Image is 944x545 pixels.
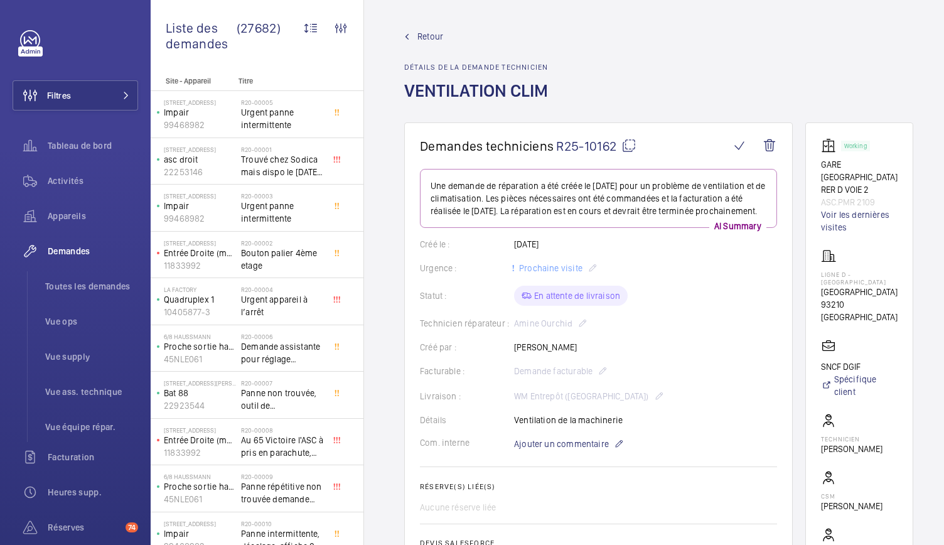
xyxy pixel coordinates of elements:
[164,527,236,540] p: Impair
[164,333,236,340] p: 6/8 Haussmann
[241,340,324,365] span: Demande assistante pour réglage d'opérateurs porte cabine double accès
[164,387,236,399] p: Bat 88
[241,192,324,200] h2: R20-00003
[164,212,236,225] p: 99468982
[239,77,321,85] p: Titre
[241,434,324,459] span: Au 65 Victoire l'ASC à pris en parachute, toutes les sécu coupé, il est au 3 ème, asc sans machin...
[164,493,236,505] p: 45NLE061
[48,139,138,152] span: Tableau de bord
[47,89,71,102] span: Filtres
[821,271,898,286] p: Ligne D - [GEOGRAPHIC_DATA]
[164,106,236,119] p: Impair
[166,20,237,51] span: Liste des demandes
[420,138,554,154] span: Demandes techniciens
[164,200,236,212] p: Impair
[241,333,324,340] h2: R20-00006
[45,386,138,398] span: Vue ass. technique
[241,426,324,434] h2: R20-00008
[821,360,898,373] p: SNCF DGIF
[514,438,609,450] span: Ajouter un commentaire
[404,63,555,72] h2: Détails de la demande technicien
[164,99,236,106] p: [STREET_ADDRESS]
[164,353,236,365] p: 45NLE061
[45,315,138,328] span: Vue ops
[821,373,898,398] a: Spécifique client
[420,482,777,491] h2: Réserve(s) liée(s)
[241,480,324,505] span: Panne répétitive non trouvée demande assistance expert technique
[164,379,236,387] p: [STREET_ADDRESS][PERSON_NAME]
[556,138,636,154] span: R25-10162
[164,293,236,306] p: Quadruplex 1
[164,146,236,153] p: [STREET_ADDRESS]
[821,286,898,298] p: [GEOGRAPHIC_DATA]
[241,387,324,412] span: Panne non trouvée, outil de déverouillouge impératif pour le diagnostic
[164,239,236,247] p: [STREET_ADDRESS]
[48,451,138,463] span: Facturation
[45,350,138,363] span: Vue supply
[417,30,443,43] span: Retour
[844,144,867,148] p: Working
[45,421,138,433] span: Vue équipe répar.
[821,158,898,196] p: GARE [GEOGRAPHIC_DATA] RER D VOIE 2
[821,492,882,500] p: CSM
[241,106,324,131] span: Urgent panne intermittente
[164,426,236,434] p: [STREET_ADDRESS]
[13,80,138,111] button: Filtres
[821,196,898,208] p: ASC.PMR 2109
[241,293,324,318] span: Urgent appareil à l’arrêt
[164,434,236,446] p: Entrée Droite (monte-charge)
[164,119,236,131] p: 99468982
[48,486,138,499] span: Heures supp.
[821,208,898,234] a: Voir les dernières visites
[241,520,324,527] h2: R20-00010
[164,399,236,412] p: 22923544
[241,239,324,247] h2: R20-00002
[821,435,882,443] p: Technicien
[164,153,236,166] p: asc droit
[164,306,236,318] p: 10405877-3
[45,280,138,293] span: Toutes les demandes
[431,180,766,217] p: Une demande de réparation a été créée le [DATE] pour un problème de ventilation et de climatisati...
[164,286,236,293] p: La Factory
[48,521,121,534] span: Réserves
[821,138,841,153] img: elevator.svg
[151,77,233,85] p: Site - Appareil
[241,286,324,293] h2: R20-00004
[164,247,236,259] p: Entrée Droite (monte-charge)
[241,99,324,106] h2: R20-00005
[164,259,236,272] p: 11833992
[164,192,236,200] p: [STREET_ADDRESS]
[821,443,882,455] p: [PERSON_NAME]
[241,379,324,387] h2: R20-00007
[164,166,236,178] p: 22253146
[164,480,236,493] p: Proche sortie hall Pelletier
[241,473,324,480] h2: R20-00009
[164,520,236,527] p: [STREET_ADDRESS]
[164,446,236,459] p: 11833992
[48,210,138,222] span: Appareils
[126,522,138,532] span: 74
[241,153,324,178] span: Trouvé chez Sodica mais dispo le [DATE] [URL][DOMAIN_NAME]
[821,500,882,512] p: [PERSON_NAME]
[48,175,138,187] span: Activités
[709,220,766,232] p: AI Summary
[164,473,236,480] p: 6/8 Haussmann
[48,245,138,257] span: Demandes
[821,298,898,323] p: 93210 [GEOGRAPHIC_DATA]
[164,340,236,353] p: Proche sortie hall Pelletier
[241,200,324,225] span: Urgent panne intermittente
[241,146,324,153] h2: R20-00001
[404,79,555,122] h1: VENTILATION CLIM
[241,247,324,272] span: Bouton palier 4ème etage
